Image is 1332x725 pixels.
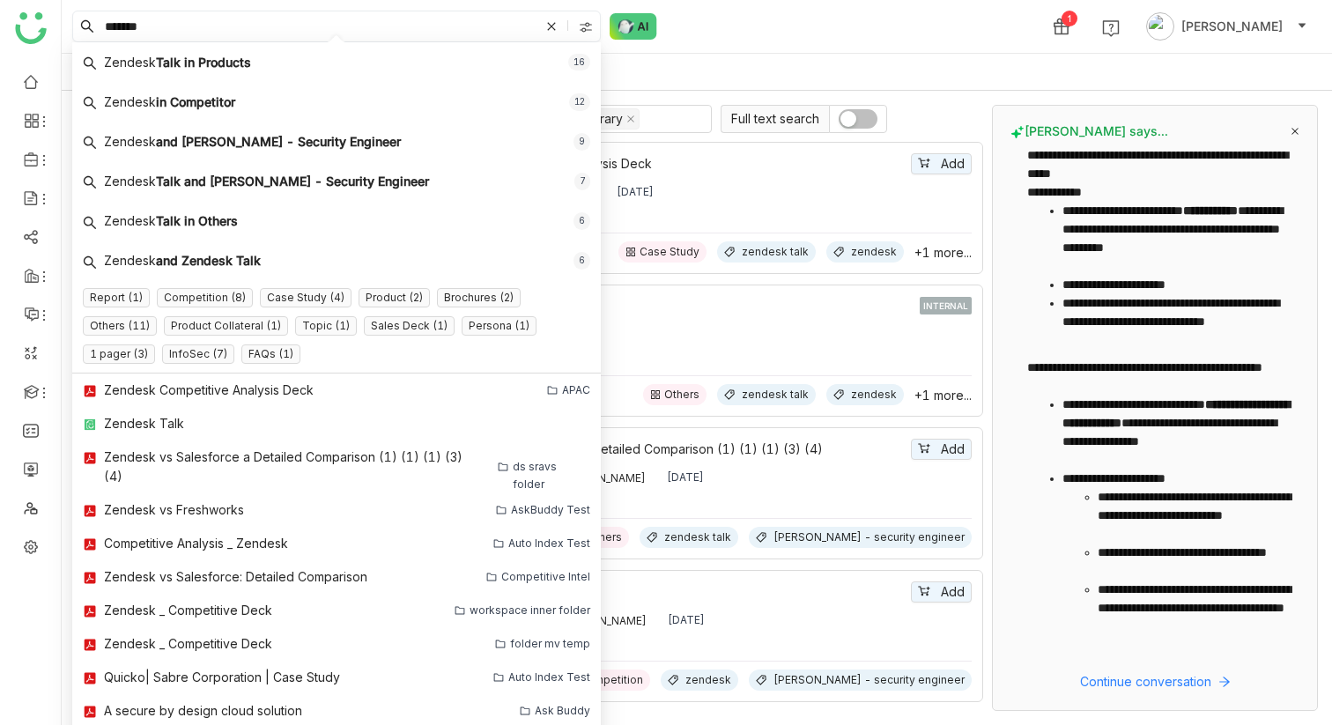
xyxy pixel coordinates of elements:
[104,92,235,112] div: in Competitor
[295,316,357,336] nz-tag: Topic (1)
[83,537,97,551] img: pdf.svg
[443,582,907,602] a: Zendeskvs Freshworks
[443,296,916,315] a: Zendesk Talk
[443,154,907,174] div: Competitive Analysis Deck
[574,173,590,190] div: 7
[437,288,521,307] nz-tag: Brochures (2)
[851,245,897,259] div: zendesk
[104,251,261,270] div: and Zendesk Talk
[664,388,699,402] div: Others
[83,316,157,336] nz-tag: Others (11)
[104,94,156,109] em: Zendesk
[579,20,593,34] img: search-type.svg
[72,493,601,527] a: Zendesk vs FreshworksAskBuddy Test
[162,344,234,364] nz-tag: InfoSec (7)
[364,316,455,336] nz-tag: Sales Deck (1)
[568,54,590,71] div: 16
[83,638,97,652] img: pdf.svg
[742,388,809,402] div: zendesk talk
[104,53,251,72] div: Talk in Products
[164,316,288,336] nz-tag: Product Collateral (1)
[573,252,590,270] div: 6
[535,702,590,720] div: Ask Buddy
[443,154,907,174] a: ZendeskCompetitive Analysis Deck
[104,601,272,620] div: Zendesk _ Competitive Deck
[742,245,809,259] div: zendesk talk
[83,288,150,307] nz-tag: Report (1)
[685,673,731,687] div: zendesk
[911,153,972,174] button: Add
[617,185,654,199] div: [DATE]
[569,93,590,111] div: 12
[575,108,640,129] nz-select-item: Library
[104,172,429,191] div: Talk and [PERSON_NAME] - Security Engineer
[104,211,238,231] div: Talk in Others
[104,253,156,268] em: Zendesk
[508,535,590,552] div: Auto Index Test
[462,316,536,336] nz-tag: Persona (1)
[914,388,972,403] span: +1 more...
[1010,125,1025,139] img: buddy-says
[1146,12,1174,41] img: avatar
[104,381,314,400] div: Zendesk Competitive Analysis Deck
[72,560,601,594] a: Zendesk vs Salesforce: Detailed ComparisonCompetitive Intel
[911,581,972,603] button: Add
[104,534,288,553] div: Competitive Analysis _ Zendesk
[558,471,646,485] div: [PERSON_NAME]
[573,212,590,230] div: 6
[72,661,601,694] a: Quicko| Sabre Corporation | Case StudyAuto Index Test
[1102,19,1120,37] img: help.svg
[667,470,704,485] div: [DATE]
[83,571,97,585] img: pdf.svg
[470,602,590,619] div: workspace inner folder
[721,105,829,133] span: Full text search
[359,288,430,307] nz-tag: Product (2)
[104,174,156,189] em: Zendesk
[1143,12,1311,41] button: [PERSON_NAME]
[72,440,601,493] a: Zendesk vs Salesforce a Detailed Comparison (1) (1) (1) (3) (4)ds sravs folder
[501,568,590,586] div: Competitive Intel
[83,604,97,618] img: pdf.svg
[104,55,156,70] em: Zendesk
[583,109,623,129] div: Library
[104,134,156,149] em: Zendesk
[104,414,184,433] div: Zendesk Talk
[851,388,897,402] div: zendesk
[573,133,590,151] div: 9
[773,530,965,544] div: [PERSON_NAME] - security engineer
[941,154,965,174] span: Add
[773,673,965,687] div: [PERSON_NAME] - security engineer
[1010,671,1299,692] button: Continue conversation
[559,614,647,627] div: [PERSON_NAME]
[941,582,965,602] span: Add
[15,12,47,44] img: logo
[562,381,590,399] div: APAC
[443,582,907,602] div: vs Freshworks
[104,213,156,228] em: Zendesk
[1010,123,1168,139] span: [PERSON_NAME] says...
[83,344,155,364] nz-tag: 1 pager (3)
[83,451,97,465] img: pdf.svg
[83,384,97,398] img: pdf.svg
[513,458,590,476] div: ds sravs folder
[508,669,590,686] div: Auto Index Test
[104,500,244,520] div: Zendesk vs Freshworks
[72,374,601,407] a: Zendesk Competitive Analysis DeckAPAC
[83,504,97,518] img: pdf.svg
[104,567,367,587] div: Zendesk vs Salesforce: Detailed Comparison
[443,440,907,459] a: Zendeskvs Salesforce a Detailed Comparison (1) (1) (1) (3) (4)
[104,448,480,486] div: Zendesk vs Salesforce a Detailed Comparison (1) (1) (1) (3) (4)
[920,297,972,314] div: INTERNAL
[83,705,97,719] img: pdf.svg
[260,288,351,307] nz-tag: Case Study (4)
[668,613,705,627] div: [DATE]
[914,245,972,260] span: +1 more...
[640,245,699,259] div: Case Study
[664,530,731,544] div: zendesk talk
[443,440,907,459] div: vs Salesforce a Detailed Comparison (1) (1) (1) (3) (4)
[104,132,401,152] div: and [PERSON_NAME] - Security Engineer
[579,673,643,687] div: Competition
[510,635,590,653] div: folder mv temp
[511,501,590,519] div: AskBuddy Test
[104,634,272,654] div: Zendesk _ Competitive Deck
